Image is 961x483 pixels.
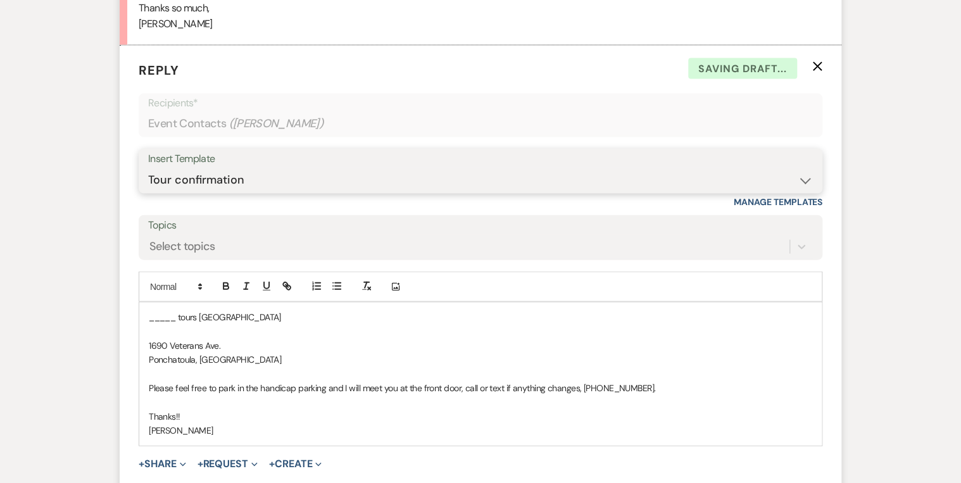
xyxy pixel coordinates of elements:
[139,16,822,32] p: [PERSON_NAME]
[139,62,179,78] span: Reply
[139,459,144,469] span: +
[198,459,258,469] button: Request
[149,353,812,367] p: Ponchatoula, [GEOGRAPHIC_DATA]
[148,95,813,111] p: Recipients*
[148,216,813,235] label: Topics
[149,310,812,324] p: _____ tours [GEOGRAPHIC_DATA]
[269,459,275,469] span: +
[734,196,822,208] a: Manage Templates
[149,410,812,423] p: Thanks!!
[229,115,323,132] span: ( [PERSON_NAME] )
[148,150,813,168] div: Insert Template
[149,423,812,437] p: [PERSON_NAME]
[269,459,322,469] button: Create
[149,239,215,256] div: Select topics
[148,111,813,136] div: Event Contacts
[198,459,203,469] span: +
[149,339,812,353] p: 1690 Veterans Ave.
[688,58,797,80] span: Saving draft...
[139,459,186,469] button: Share
[149,381,812,395] p: Please feel free to park in the handicap parking and I will meet you at the front door, call or t...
